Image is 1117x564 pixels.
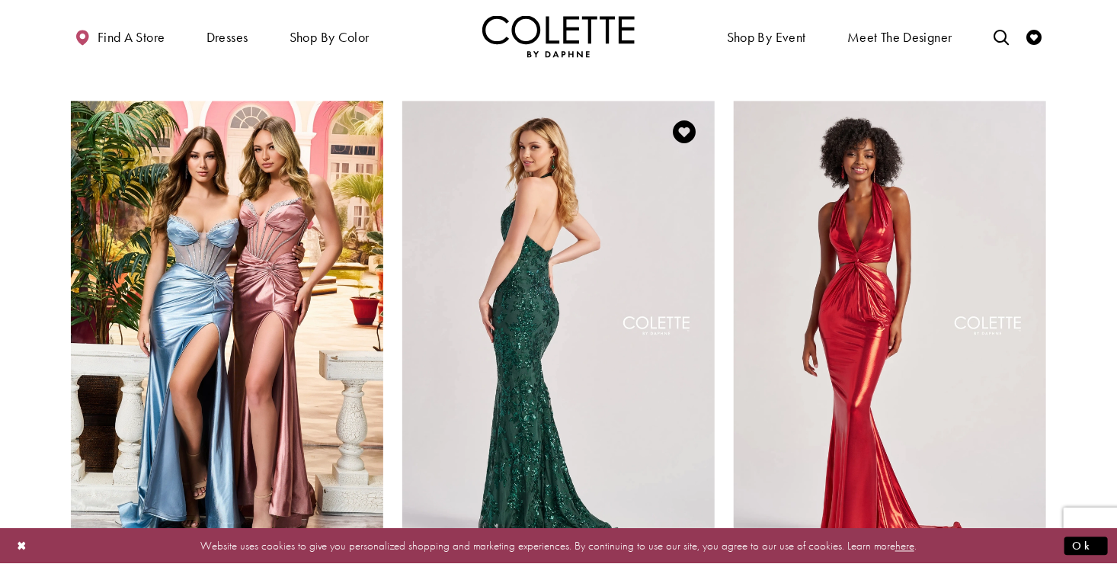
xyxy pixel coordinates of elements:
[9,533,35,559] button: Close Dialog
[482,15,635,57] img: Colette by Daphne
[1023,15,1046,57] a: Check Wishlist
[895,538,914,553] a: here
[668,116,700,148] a: Add to Wishlist
[290,30,370,45] span: Shop by color
[990,15,1013,57] a: Toggle search
[206,30,248,45] span: Dresses
[71,15,168,57] a: Find a store
[71,101,383,556] a: Visit Colette by Daphne Style No. CL8560 Page
[110,536,1007,556] p: Website uses cookies to give you personalized shopping and marketing experiences. By continuing t...
[98,30,165,45] span: Find a store
[847,30,952,45] span: Meet the designer
[727,30,806,45] span: Shop By Event
[723,15,810,57] span: Shop By Event
[482,15,635,57] a: Visit Home Page
[286,15,373,57] span: Shop by color
[843,15,956,57] a: Meet the designer
[402,101,715,556] a: Visit Colette by Daphne Style No. CL8495 Page
[203,15,252,57] span: Dresses
[1064,537,1108,556] button: Submit Dialog
[734,101,1046,556] a: Visit Colette by Daphne Style No. CL8505 Page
